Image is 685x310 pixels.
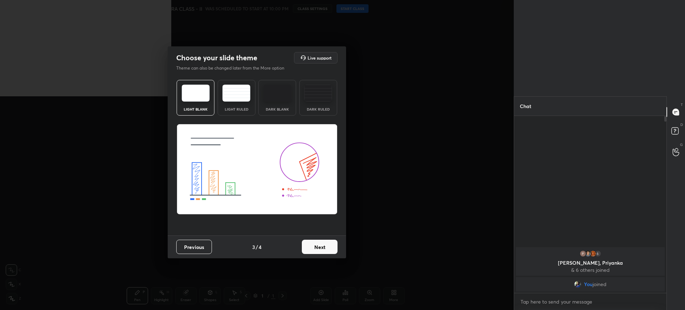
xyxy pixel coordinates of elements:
h4: 3 [252,243,255,251]
p: [PERSON_NAME], Priyanka [520,260,660,266]
button: Next [302,240,338,254]
div: 6 [594,250,602,257]
img: a42024d8df2546d6bd9f1d68dca47cd3.72696163_3 [579,250,587,257]
div: Dark Ruled [304,107,333,111]
img: lightThemeBanner.fbc32fad.svg [177,124,338,215]
p: T [681,102,683,107]
img: lightTheme.e5ed3b09.svg [182,85,210,102]
p: Chat [514,97,537,116]
button: Previous [176,240,212,254]
img: 687005c0829143fea9909265324df1f4.png [574,281,581,288]
span: joined [593,281,607,287]
h5: Live support [308,56,331,60]
img: a77cebb76dc84b03bc6ff962ad163ce9.jpg [589,250,597,257]
p: Theme can also be changed later from the More option [176,65,292,71]
h4: 4 [259,243,262,251]
img: 3 [584,250,592,257]
p: & 6 others joined [520,267,660,273]
div: Light Ruled [222,107,251,111]
img: darkRuledTheme.de295e13.svg [304,85,332,102]
div: Dark Blank [263,107,291,111]
p: G [680,142,683,147]
img: darkTheme.f0cc69e5.svg [263,85,291,102]
img: lightRuledTheme.5fabf969.svg [222,85,250,102]
h2: Choose your slide theme [176,53,257,62]
span: You [584,281,593,287]
div: Light Blank [181,107,210,111]
h4: / [256,243,258,251]
div: grid [514,246,666,293]
p: D [680,122,683,127]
